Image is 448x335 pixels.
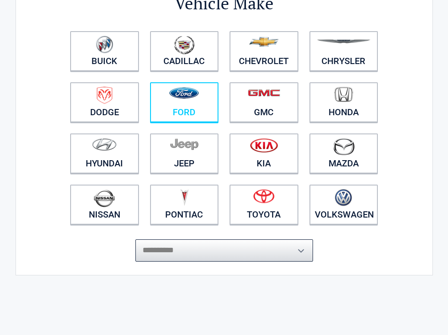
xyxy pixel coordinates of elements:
img: ford [169,87,199,99]
img: kia [250,138,278,153]
a: Cadillac [150,31,219,71]
a: Hyundai [70,133,139,174]
a: Dodge [70,82,139,122]
img: cadillac [174,36,194,54]
img: jeep [170,138,198,150]
a: Pontiac [150,185,219,225]
img: honda [334,87,353,102]
img: chrysler [317,40,371,44]
img: chevrolet [249,37,279,47]
a: Ford [150,82,219,122]
img: pontiac [180,189,189,206]
a: Nissan [70,185,139,225]
a: Volkswagen [309,185,378,225]
img: nissan [94,189,115,207]
a: Chevrolet [230,31,298,71]
a: Jeep [150,133,219,174]
a: Chrysler [309,31,378,71]
img: mazda [333,138,355,155]
img: hyundai [92,138,117,151]
img: dodge [97,87,112,104]
a: Toyota [230,185,298,225]
a: Honda [309,82,378,122]
img: volkswagen [335,189,352,206]
img: toyota [253,189,274,203]
img: gmc [248,89,280,97]
a: Buick [70,31,139,71]
img: buick [96,36,113,53]
a: Kia [230,133,298,174]
a: Mazda [309,133,378,174]
a: GMC [230,82,298,122]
